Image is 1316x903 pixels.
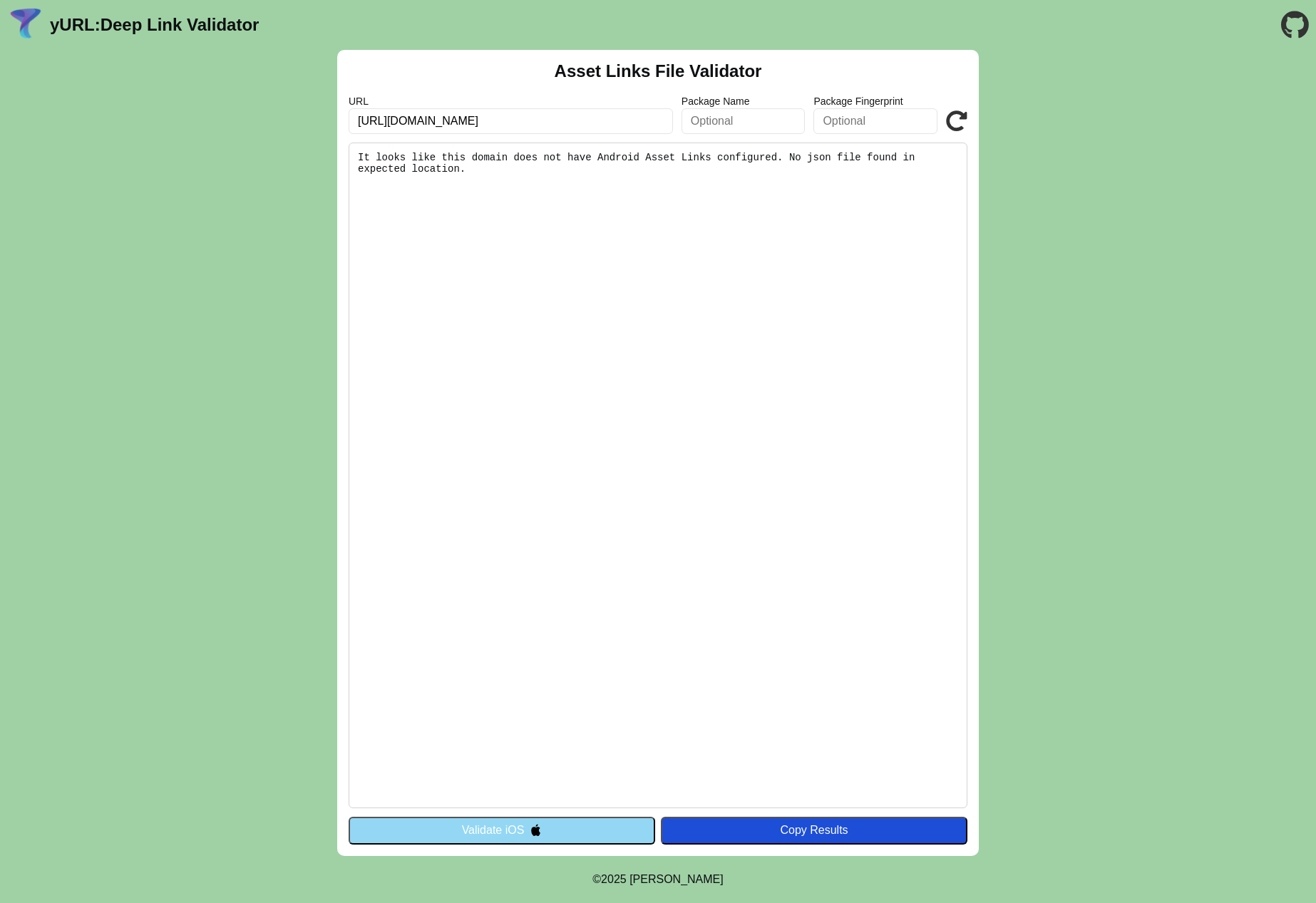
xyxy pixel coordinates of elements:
[530,824,542,836] img: appleIcon.svg
[349,96,673,107] label: URL
[661,817,967,844] button: Copy Results
[668,824,960,837] div: Copy Results
[349,143,967,808] pre: It looks like this domain does not have Android Asset Links configured. No json file found in exp...
[601,873,627,885] span: 2025
[682,96,806,107] label: Package Name
[50,15,259,35] a: yURL:Deep Link Validator
[813,96,937,107] label: Package Fingerprint
[592,856,723,903] footer: ©
[349,108,673,134] input: Required
[349,817,655,844] button: Validate iOS
[555,61,762,81] h2: Asset Links File Validator
[629,873,724,885] a: Michael Ibragimchayev's Personal Site
[682,108,806,134] input: Optional
[813,108,937,134] input: Optional
[7,6,44,43] img: yURL Logo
